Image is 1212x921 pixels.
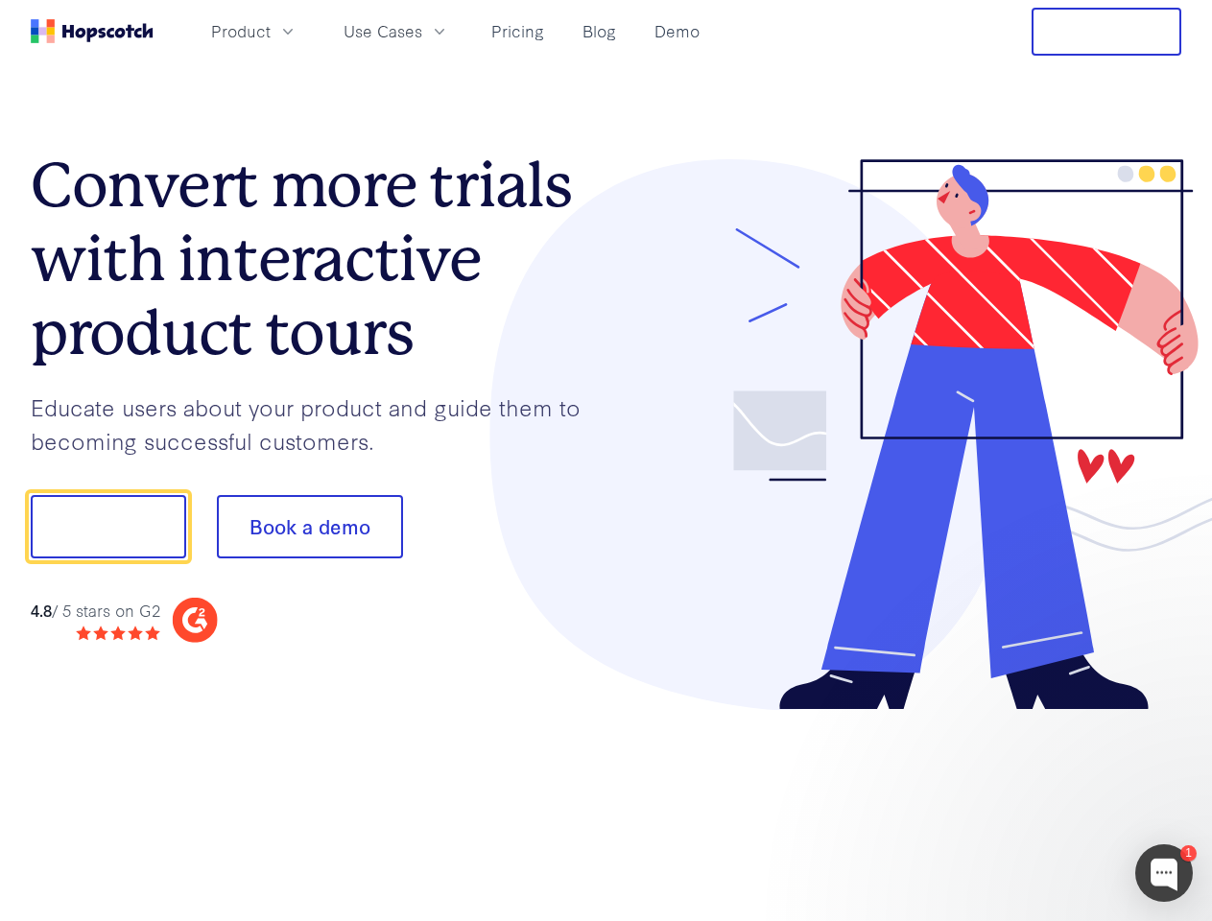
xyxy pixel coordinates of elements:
button: Free Trial [1032,8,1181,56]
div: / 5 stars on G2 [31,599,160,623]
span: Product [211,19,271,43]
button: Show me! [31,495,186,558]
strong: 4.8 [31,599,52,621]
button: Book a demo [217,495,403,558]
a: Pricing [484,15,552,47]
button: Product [200,15,309,47]
button: Use Cases [332,15,461,47]
span: Use Cases [344,19,422,43]
a: Demo [647,15,707,47]
a: Home [31,19,154,43]
p: Educate users about your product and guide them to becoming successful customers. [31,390,606,457]
div: 1 [1180,845,1197,862]
a: Blog [575,15,624,47]
h1: Convert more trials with interactive product tours [31,149,606,369]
